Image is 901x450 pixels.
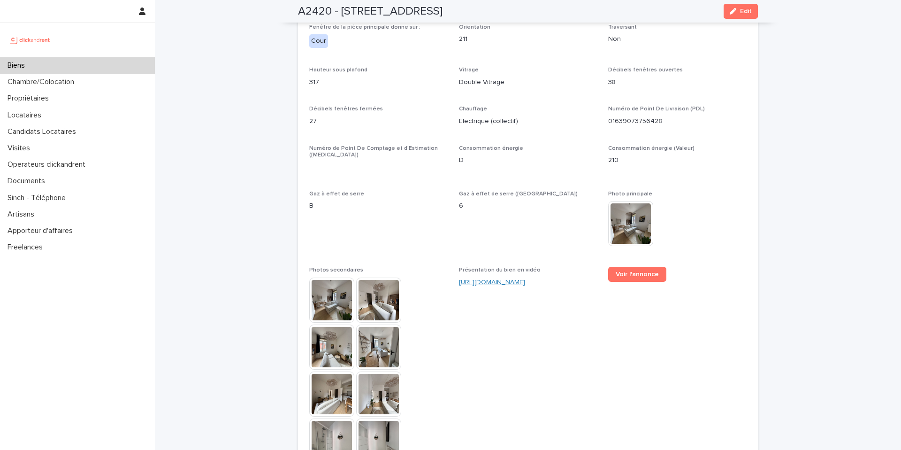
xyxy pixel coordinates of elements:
span: Décibels fenêtres ouvertes [608,67,683,73]
p: - [309,162,448,172]
p: 6 [459,201,597,211]
p: Chambre/Colocation [4,78,82,86]
p: Electrique (collectif) [459,116,597,126]
h2: A2420 - [STREET_ADDRESS] [298,5,443,18]
a: Voir l'annonce [608,267,666,282]
p: Freelances [4,243,50,252]
span: Photo principale [608,191,652,197]
button: Edit [724,4,758,19]
span: Gaz à effet de serre ([GEOGRAPHIC_DATA]) [459,191,578,197]
p: 211 [459,34,597,44]
span: Chauffage [459,106,487,112]
p: Candidats Locataires [4,127,84,136]
p: Sinch - Téléphone [4,194,73,202]
p: 01639073756428 [608,116,747,126]
p: 317 [309,78,448,87]
p: Double Vitrage [459,78,597,87]
span: Numéro de Point De Comptage et d'Estimation ([MEDICAL_DATA]) [309,146,438,158]
p: D [459,155,597,165]
span: Consommation énergie (Valeur) [608,146,695,151]
p: Visites [4,144,38,153]
p: 210 [608,155,747,165]
span: Traversant [608,24,637,30]
a: [URL][DOMAIN_NAME] [459,279,525,286]
span: Orientation [459,24,490,30]
p: 38 [608,78,747,87]
span: Edit [740,8,752,15]
p: Propriétaires [4,94,56,103]
p: 27 [309,116,448,126]
span: Décibels fenêtres fermées [309,106,383,112]
span: Consommation énergie [459,146,523,151]
span: Voir l'annonce [616,271,659,278]
span: Présentation du bien en vidéo [459,267,541,273]
p: Apporteur d'affaires [4,226,80,235]
img: UCB0brd3T0yccxBKYDjQ [8,31,53,49]
span: Gaz à effet de serre [309,191,364,197]
span: Hauteur sous plafond [309,67,367,73]
p: B [309,201,448,211]
p: Documents [4,177,53,186]
span: Fenêtre de la pièce principale donne sur : [309,24,420,30]
p: Biens [4,61,32,70]
span: Numéro de Point De Livraison (PDL) [608,106,705,112]
p: Non [608,34,747,44]
div: Cour [309,34,328,48]
span: Vitrage [459,67,479,73]
p: Artisans [4,210,42,219]
p: Locataires [4,111,49,120]
p: Operateurs clickandrent [4,160,93,169]
span: Photos secondaires [309,267,363,273]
